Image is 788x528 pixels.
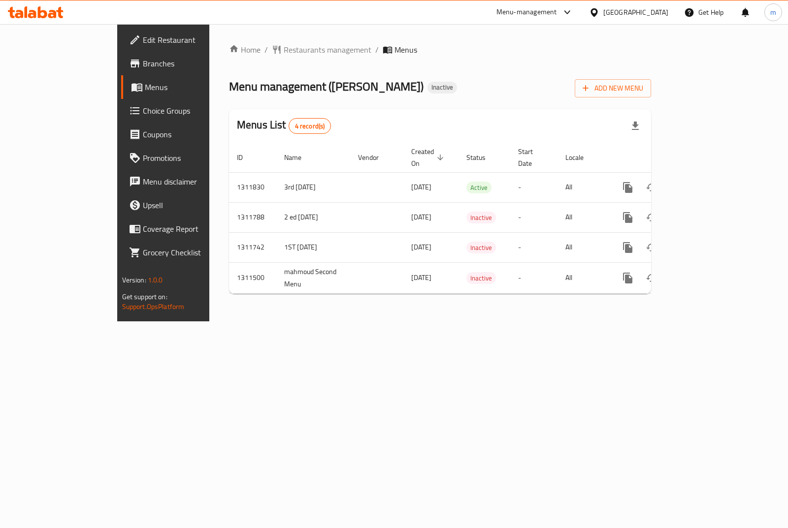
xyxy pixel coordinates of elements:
[427,83,457,92] span: Inactive
[558,172,608,202] td: All
[143,176,241,187] span: Menu disclaimer
[229,262,276,293] td: 1311500
[583,82,643,94] span: Add New Menu
[770,7,776,18] span: m
[143,128,241,140] span: Coupons
[616,266,640,290] button: more
[148,274,163,286] span: 1.0.0
[466,152,498,163] span: Status
[603,7,668,18] div: [GEOGRAPHIC_DATA]
[289,122,331,131] span: 4 record(s)
[411,271,431,284] span: [DATE]
[122,290,167,303] span: Get support on:
[466,212,496,223] span: Inactive
[121,146,249,170] a: Promotions
[121,52,249,75] a: Branches
[640,236,663,259] button: Change Status
[122,300,185,313] a: Support.OpsPlatform
[394,44,417,56] span: Menus
[237,118,331,134] h2: Menus List
[237,152,256,163] span: ID
[640,206,663,229] button: Change Status
[558,232,608,262] td: All
[289,118,331,134] div: Total records count
[122,274,146,286] span: Version:
[466,242,496,253] span: Inactive
[616,176,640,199] button: more
[640,266,663,290] button: Change Status
[143,34,241,46] span: Edit Restaurant
[276,202,350,232] td: 2 ed [DATE]
[358,152,392,163] span: Vendor
[229,75,424,97] span: Menu management ( [PERSON_NAME] )
[229,202,276,232] td: 1311788
[276,262,350,293] td: mahmoud Second Menu
[510,172,558,202] td: -
[466,182,492,193] span: Active
[427,82,457,93] div: Inactive
[121,99,249,123] a: Choice Groups
[276,172,350,202] td: 3rd [DATE]
[143,223,241,235] span: Coverage Report
[121,170,249,193] a: Menu disclaimer
[411,241,431,253] span: [DATE]
[143,247,241,258] span: Grocery Checklist
[284,44,371,56] span: Restaurants management
[145,81,241,93] span: Menus
[121,75,249,99] a: Menus
[264,44,268,56] li: /
[143,152,241,164] span: Promotions
[143,58,241,69] span: Branches
[272,44,371,56] a: Restaurants management
[496,6,557,18] div: Menu-management
[411,211,431,223] span: [DATE]
[575,79,651,97] button: Add New Menu
[510,232,558,262] td: -
[558,262,608,293] td: All
[121,217,249,241] a: Coverage Report
[143,199,241,211] span: Upsell
[608,143,719,173] th: Actions
[640,176,663,199] button: Change Status
[229,44,651,56] nav: breadcrumb
[229,232,276,262] td: 1311742
[284,152,314,163] span: Name
[518,146,546,169] span: Start Date
[466,273,496,284] span: Inactive
[121,193,249,217] a: Upsell
[375,44,379,56] li: /
[558,202,608,232] td: All
[121,241,249,264] a: Grocery Checklist
[121,123,249,146] a: Coupons
[411,181,431,193] span: [DATE]
[616,236,640,259] button: more
[229,143,719,294] table: enhanced table
[121,28,249,52] a: Edit Restaurant
[411,146,447,169] span: Created On
[565,152,596,163] span: Locale
[616,206,640,229] button: more
[229,172,276,202] td: 1311830
[276,232,350,262] td: 1ST [DATE]
[510,202,558,232] td: -
[143,105,241,117] span: Choice Groups
[510,262,558,293] td: -
[624,114,647,138] div: Export file
[466,272,496,284] div: Inactive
